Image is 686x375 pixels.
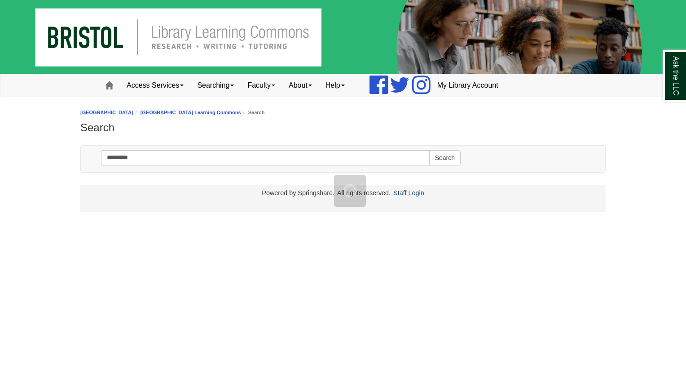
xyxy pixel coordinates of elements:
[429,150,461,165] button: Search
[431,74,505,97] a: My Library Account
[241,74,282,97] a: Faculty
[241,108,265,117] li: Search
[190,74,241,97] a: Searching
[80,110,133,115] a: [GEOGRAPHIC_DATA]
[141,110,241,115] a: [GEOGRAPHIC_DATA] Learning Commons
[120,74,190,97] a: Access Services
[260,189,336,196] div: Powered by Springshare.
[393,189,424,196] a: Staff Login
[319,74,352,97] a: Help
[282,74,319,97] a: About
[343,184,357,198] img: Working...
[80,121,606,134] h1: Search
[80,108,606,117] nav: breadcrumb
